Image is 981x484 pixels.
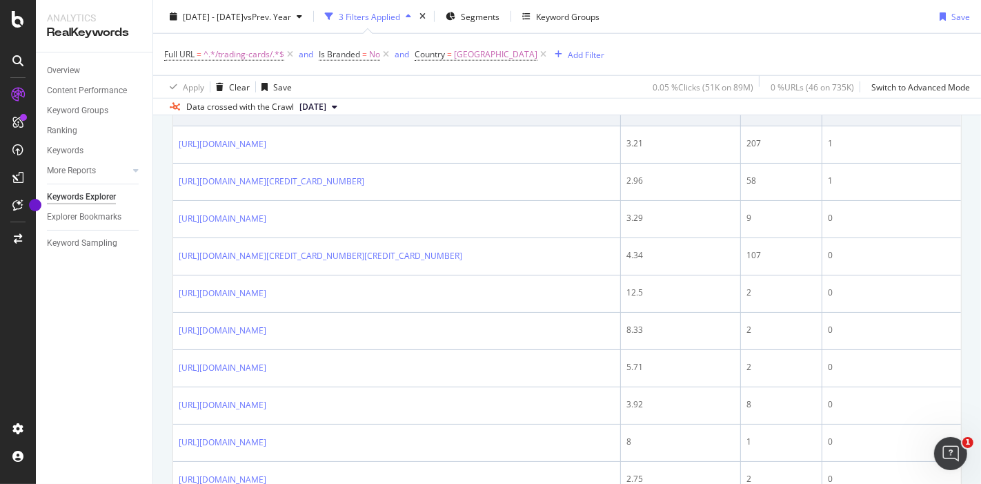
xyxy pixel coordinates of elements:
[454,45,537,64] span: [GEOGRAPHIC_DATA]
[828,287,955,299] div: 0
[517,6,605,28] button: Keyword Groups
[771,81,854,93] div: 0 % URLs ( 46 on 735K )
[179,287,266,300] a: [URL][DOMAIN_NAME]
[866,76,970,98] button: Switch to Advanced Mode
[746,175,816,187] div: 58
[626,361,735,374] div: 5.71
[626,249,735,262] div: 4.34
[626,287,735,299] div: 12.5
[369,45,380,64] span: No
[951,10,970,22] div: Save
[626,324,735,336] div: 8.33
[183,81,204,93] div: Apply
[395,48,409,60] div: and
[179,175,364,188] a: [URL][DOMAIN_NAME][CREDIT_CARD_NUMBER]
[47,11,141,25] div: Analytics
[179,249,462,263] a: [URL][DOMAIN_NAME][CREDIT_CARD_NUMBER][CREDIT_CARD_NUMBER]
[828,212,955,224] div: 0
[47,164,129,178] a: More Reports
[29,199,41,211] div: Tooltip anchor
[871,81,970,93] div: Switch to Advanced Mode
[447,48,452,60] span: =
[47,210,143,224] a: Explorer Bookmarks
[626,398,735,411] div: 3.92
[244,10,291,22] span: vs Prev. Year
[210,76,250,98] button: Clear
[440,6,505,28] button: Segments
[204,45,284,64] span: ^.*/trading-cards/.*$
[299,48,313,61] button: and
[47,164,96,178] div: More Reports
[47,84,143,98] a: Content Performance
[461,10,499,22] span: Segments
[339,10,400,22] div: 3 Filters Applied
[746,212,816,224] div: 9
[417,10,428,23] div: times
[47,190,143,204] a: Keywords Explorer
[47,236,117,251] div: Keyword Sampling
[294,99,343,115] button: [DATE]
[568,48,604,60] div: Add Filter
[395,48,409,61] button: and
[746,436,816,448] div: 1
[179,361,266,375] a: [URL][DOMAIN_NAME]
[746,324,816,336] div: 2
[179,212,266,226] a: [URL][DOMAIN_NAME]
[47,104,143,118] a: Keyword Groups
[362,48,367,60] span: =
[962,437,973,448] span: 1
[828,137,955,150] div: 1
[47,124,77,138] div: Ranking
[828,249,955,262] div: 0
[828,175,955,187] div: 1
[626,212,735,224] div: 3.29
[179,436,266,449] a: [URL][DOMAIN_NAME]
[415,48,445,60] span: Country
[626,137,735,150] div: 3.21
[47,190,116,204] div: Keywords Explorer
[319,48,360,60] span: Is Branded
[47,236,143,251] a: Keyword Sampling
[47,144,83,158] div: Keywords
[164,48,195,60] span: Full URL
[934,6,970,28] button: Save
[179,137,266,151] a: [URL][DOMAIN_NAME]
[319,6,417,28] button: 3 Filters Applied
[179,324,266,338] a: [URL][DOMAIN_NAME]
[746,398,816,411] div: 8
[47,64,80,78] div: Overview
[626,175,735,187] div: 2.96
[273,81,292,93] div: Save
[828,398,955,411] div: 0
[47,64,143,78] a: Overview
[746,137,816,150] div: 207
[746,287,816,299] div: 2
[626,436,735,448] div: 8
[828,324,955,336] div: 0
[197,48,201,60] span: =
[746,361,816,374] div: 2
[229,81,250,93] div: Clear
[549,46,604,63] button: Add Filter
[256,76,292,98] button: Save
[47,144,143,158] a: Keywords
[299,101,326,113] span: 2025 Sep. 12th
[186,101,294,113] div: Data crossed with the Crawl
[653,81,753,93] div: 0.05 % Clicks ( 51K on 89M )
[47,210,121,224] div: Explorer Bookmarks
[536,10,599,22] div: Keyword Groups
[746,249,816,262] div: 107
[183,10,244,22] span: [DATE] - [DATE]
[299,48,313,60] div: and
[828,436,955,448] div: 0
[164,6,308,28] button: [DATE] - [DATE]vsPrev. Year
[47,25,141,41] div: RealKeywords
[828,361,955,374] div: 0
[179,398,266,412] a: [URL][DOMAIN_NAME]
[47,104,108,118] div: Keyword Groups
[47,124,143,138] a: Ranking
[47,84,127,98] div: Content Performance
[934,437,967,470] iframe: Intercom live chat
[164,76,204,98] button: Apply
